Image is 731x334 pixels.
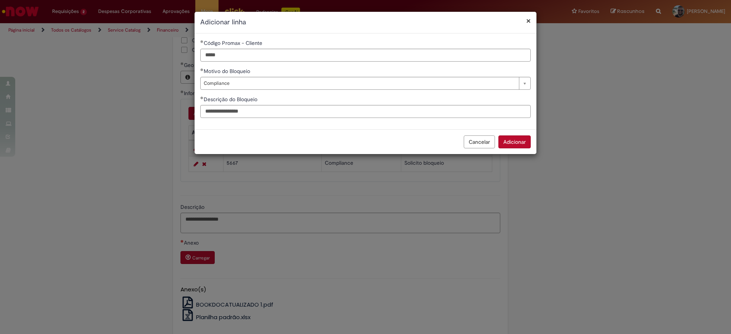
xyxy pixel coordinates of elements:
input: Descrição do Bloqueio [200,105,531,118]
input: Código Promax - Cliente [200,49,531,62]
span: Descrição do Bloqueio [204,96,259,103]
span: Compliance [204,77,515,89]
button: Adicionar [498,135,531,148]
span: Código Promax - Cliente [204,40,264,46]
span: Motivo do Bloqueio [204,68,252,75]
span: Obrigatório Preenchido [200,40,204,43]
span: Obrigatório Preenchido [200,68,204,71]
h2: Adicionar linha [200,17,531,27]
button: Fechar modal [526,17,531,25]
button: Cancelar [464,135,495,148]
span: Obrigatório Preenchido [200,96,204,99]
